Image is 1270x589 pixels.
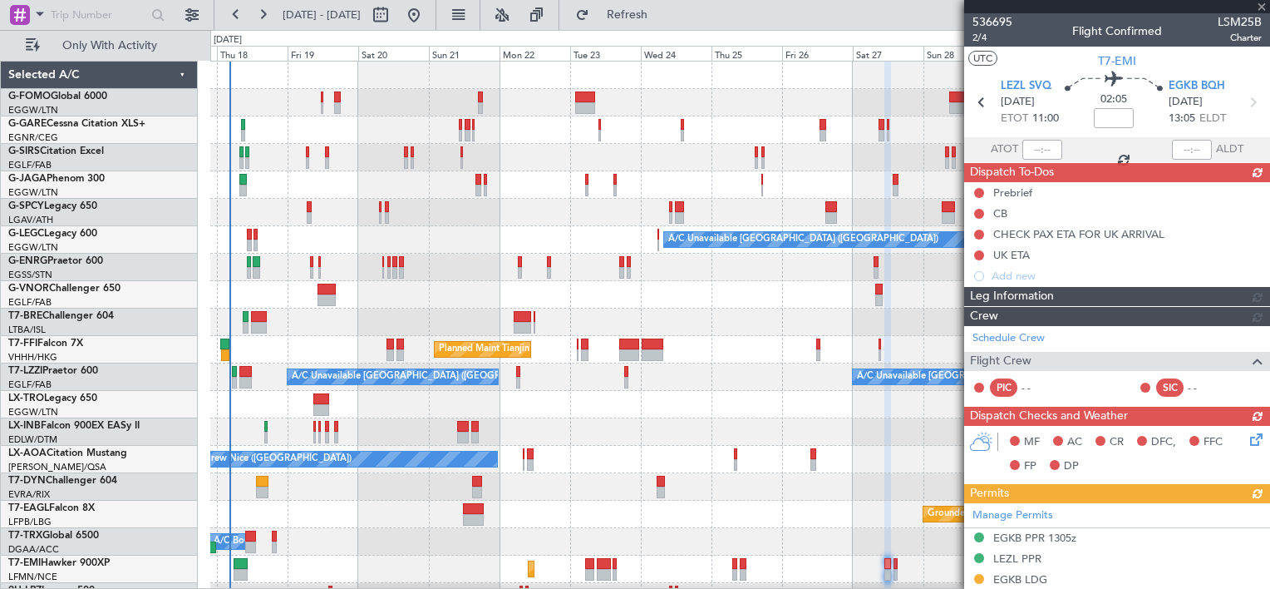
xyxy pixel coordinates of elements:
[51,2,146,27] input: Trip Number
[972,13,1012,31] span: 536695
[8,256,47,266] span: G-ENRG
[8,543,59,556] a: DGAA/ACC
[782,46,853,61] div: Fri 26
[8,201,97,211] a: G-SPCYLegacy 650
[1001,94,1035,111] span: [DATE]
[439,337,633,362] div: Planned Maint Tianjin ([GEOGRAPHIC_DATA])
[972,31,1012,45] span: 2/4
[8,476,46,486] span: T7-DYN
[18,32,180,59] button: Only With Activity
[593,9,662,21] span: Refresh
[8,558,110,568] a: T7-EMIHawker 900XP
[8,448,127,458] a: LX-AOACitation Mustang
[8,229,44,239] span: G-LEGC
[189,447,352,472] div: No Crew Nice ([GEOGRAPHIC_DATA])
[8,476,117,486] a: T7-DYNChallenger 604
[8,311,42,321] span: T7-BRE
[641,46,711,61] div: Wed 24
[8,339,83,349] a: T7-FFIFalcon 7X
[8,284,121,294] a: G-VNORChallenger 650
[500,46,570,61] div: Mon 22
[711,46,782,61] div: Thu 25
[8,229,97,239] a: G-LEGCLegacy 600
[8,406,58,418] a: EGGW/LTN
[1072,22,1162,40] div: Flight Confirmed
[8,296,52,309] a: EGLF/FAB
[8,119,47,129] span: G-GARE
[8,421,41,431] span: LX-INB
[1001,111,1028,127] span: ETOT
[8,366,42,376] span: T7-LZZI
[8,324,46,336] a: LTBA/ISL
[8,311,114,321] a: T7-BREChallenger 604
[429,46,500,61] div: Sun 21
[668,227,938,252] div: A/C Unavailable [GEOGRAPHIC_DATA] ([GEOGRAPHIC_DATA])
[991,141,1018,158] span: ATOT
[8,214,53,226] a: LGAV/ATH
[568,2,667,28] button: Refresh
[8,201,44,211] span: G-SPCY
[8,241,58,254] a: EGGW/LTN
[1100,92,1127,108] span: 02:05
[8,461,106,473] a: [PERSON_NAME]/QSA
[8,92,107,101] a: G-FOMOGlobal 6000
[8,503,95,513] a: T7-EAGLFalcon 8X
[8,146,40,156] span: G-SIRS
[1216,141,1243,158] span: ALDT
[8,351,57,364] a: VHHH/HKG
[8,433,57,446] a: EDLW/DTM
[283,7,361,22] span: [DATE] - [DATE]
[8,119,145,129] a: G-GARECessna Citation XLS+
[1169,94,1203,111] span: [DATE]
[8,531,42,541] span: T7-TRX
[8,448,47,458] span: LX-AOA
[8,421,140,431] a: LX-INBFalcon 900EX EASy II
[8,92,51,101] span: G-FOMO
[928,502,1144,527] div: Grounded [GEOGRAPHIC_DATA] (Al Maktoum Intl)
[214,529,266,554] div: A/C Booked
[8,393,44,403] span: LX-TRO
[1169,78,1225,95] span: EGKB BQH
[8,571,57,583] a: LFMN/NCE
[292,364,562,389] div: A/C Unavailable [GEOGRAPHIC_DATA] ([GEOGRAPHIC_DATA])
[8,531,99,541] a: T7-TRXGlobal 6500
[8,186,58,199] a: EGGW/LTN
[1218,13,1262,31] span: LSM25B
[1032,111,1059,127] span: 11:00
[8,516,52,528] a: LFPB/LBG
[853,46,923,61] div: Sat 27
[43,40,175,52] span: Only With Activity
[8,146,104,156] a: G-SIRSCitation Excel
[533,557,692,582] div: Planned Maint [GEOGRAPHIC_DATA]
[217,46,288,61] div: Thu 18
[8,131,58,144] a: EGNR/CEG
[8,558,41,568] span: T7-EMI
[288,46,358,61] div: Fri 19
[8,174,105,184] a: G-JAGAPhenom 300
[8,104,58,116] a: EGGW/LTN
[1098,52,1136,70] span: T7-EMI
[214,33,242,47] div: [DATE]
[8,159,52,171] a: EGLF/FAB
[1218,31,1262,45] span: Charter
[8,503,49,513] span: T7-EAGL
[968,51,997,66] button: UTC
[8,174,47,184] span: G-JAGA
[8,339,37,349] span: T7-FFI
[1001,78,1051,95] span: LEZL SVQ
[8,379,52,391] a: EGLF/FAB
[570,46,641,61] div: Tue 23
[1169,111,1195,127] span: 13:05
[8,488,50,501] a: EVRA/RIX
[358,46,429,61] div: Sat 20
[923,46,994,61] div: Sun 28
[8,366,98,376] a: T7-LZZIPraetor 600
[8,256,103,266] a: G-ENRGPraetor 600
[8,393,97,403] a: LX-TROLegacy 650
[8,269,52,281] a: EGSS/STN
[857,364,1127,389] div: A/C Unavailable [GEOGRAPHIC_DATA] ([GEOGRAPHIC_DATA])
[1199,111,1226,127] span: ELDT
[8,284,49,294] span: G-VNOR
